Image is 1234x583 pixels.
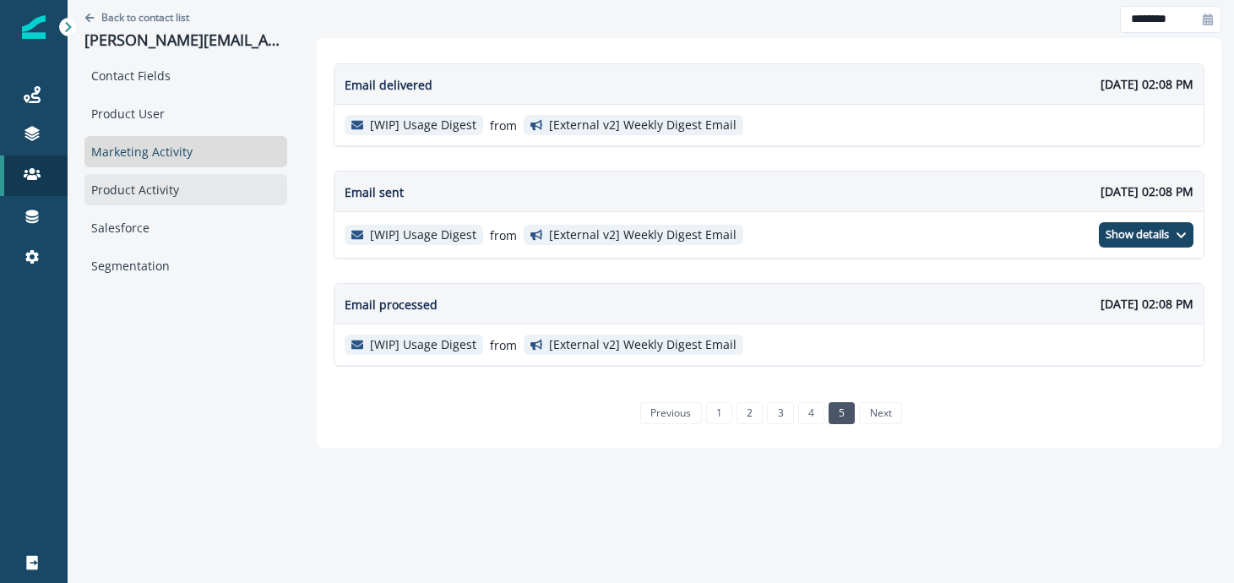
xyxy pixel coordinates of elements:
a: Page 2 [737,402,763,424]
p: [DATE] 02:08 PM [1101,295,1193,313]
p: Email delivered [345,76,432,94]
p: [External v2] Weekly Digest Email [549,228,737,242]
p: from [490,336,517,354]
div: Contact Fields [84,60,287,91]
p: [WIP] Usage Digest [370,338,476,352]
a: Page 1 [706,402,732,424]
p: [External v2] Weekly Digest Email [549,338,737,352]
p: [WIP] Usage Digest [370,118,476,133]
div: Salesforce [84,212,287,243]
p: from [490,117,517,134]
div: Segmentation [84,250,287,281]
a: Page 4 [798,402,824,424]
p: from [490,226,517,244]
p: [WIP] Usage Digest [370,228,476,242]
p: Back to contact list [101,10,189,25]
p: [DATE] 02:08 PM [1101,183,1193,200]
p: [PERSON_NAME][EMAIL_ADDRESS][DOMAIN_NAME] [84,31,287,50]
ul: Pagination [636,402,902,424]
p: Email sent [345,183,404,201]
p: Show details [1106,228,1169,242]
p: [External v2] Weekly Digest Email [549,118,737,133]
div: Product Activity [84,174,287,205]
button: Go back [84,10,189,25]
a: Previous page [640,402,701,424]
div: Marketing Activity [84,136,287,167]
div: Product User [84,98,287,129]
p: Email processed [345,296,438,313]
a: Page 3 [767,402,793,424]
p: [DATE] 02:08 PM [1101,75,1193,93]
a: Page 5 is your current page [829,402,855,424]
button: Show details [1099,222,1193,248]
img: Inflection [22,15,46,39]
